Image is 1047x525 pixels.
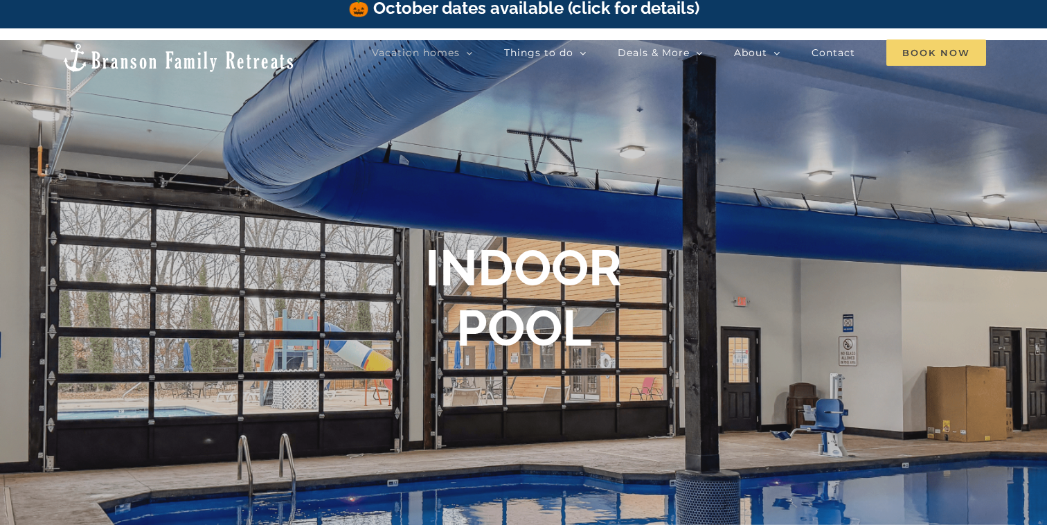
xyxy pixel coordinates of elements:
[504,39,587,66] a: Things to do
[734,48,767,57] span: About
[886,39,986,66] a: Book Now
[618,48,690,57] span: Deals & More
[734,39,780,66] a: About
[425,238,622,358] h1: INDOOR POOL
[618,39,703,66] a: Deals & More
[372,48,460,57] span: Vacation homes
[372,39,473,66] a: Vacation homes
[372,39,986,66] nav: Main Menu
[812,48,855,57] span: Contact
[504,48,573,57] span: Things to do
[812,39,855,66] a: Contact
[61,42,296,73] img: Branson Family Retreats Logo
